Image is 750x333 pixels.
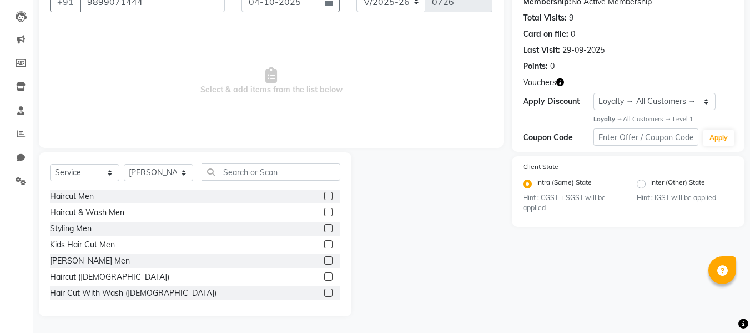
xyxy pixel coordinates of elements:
div: Hair Cut With Wash ([DEMOGRAPHIC_DATA]) [50,287,217,299]
span: Select & add items from the list below [50,26,492,137]
div: Haircut Men [50,191,94,202]
div: 29-09-2025 [562,44,605,56]
label: Client State [523,162,558,172]
small: Hint : CGST + SGST will be applied [523,193,620,213]
div: Coupon Code [523,132,593,143]
small: Hint : IGST will be applied [637,193,733,203]
div: Last Visit: [523,44,560,56]
strong: Loyalty → [593,115,623,123]
div: All Customers → Level 1 [593,115,733,124]
div: 0 [550,61,555,72]
div: Haircut & Wash Men [50,207,124,218]
div: Points: [523,61,548,72]
div: Kids Hair Cut Men [50,239,115,251]
button: Apply [703,130,734,146]
div: 0 [571,28,575,40]
div: Styling Men [50,223,92,235]
span: Vouchers [523,77,556,88]
div: Card on file: [523,28,568,40]
input: Enter Offer / Coupon Code [593,128,698,146]
div: Apply Discount [523,96,593,107]
div: [PERSON_NAME] Men [50,255,130,267]
div: Haircut ([DEMOGRAPHIC_DATA]) [50,271,169,283]
label: Inter (Other) State [650,177,705,191]
div: Total Visits: [523,12,567,24]
label: Intra (Same) State [536,177,592,191]
div: 9 [569,12,573,24]
input: Search or Scan [202,163,340,181]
